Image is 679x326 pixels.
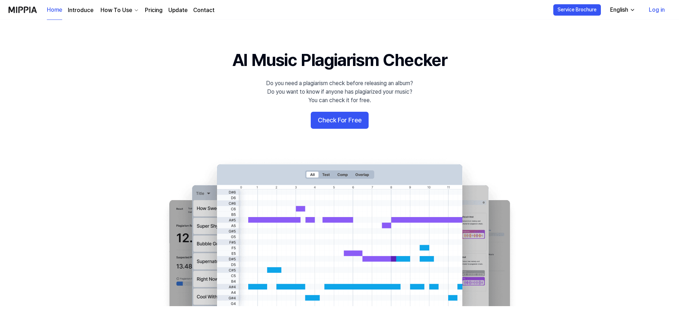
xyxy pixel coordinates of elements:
[145,6,163,15] a: Pricing
[311,112,369,129] button: Check For Free
[68,6,93,15] a: Introduce
[266,79,413,105] div: Do you need a plagiarism check before releasing an album? Do you want to know if anyone has plagi...
[193,6,214,15] a: Contact
[168,6,188,15] a: Update
[155,157,524,306] img: main Image
[609,6,630,14] div: English
[99,6,134,15] div: How To Use
[553,4,601,16] button: Service Brochure
[47,0,62,20] a: Home
[604,3,640,17] button: English
[99,6,139,15] button: How To Use
[232,48,447,72] h1: AI Music Plagiarism Checker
